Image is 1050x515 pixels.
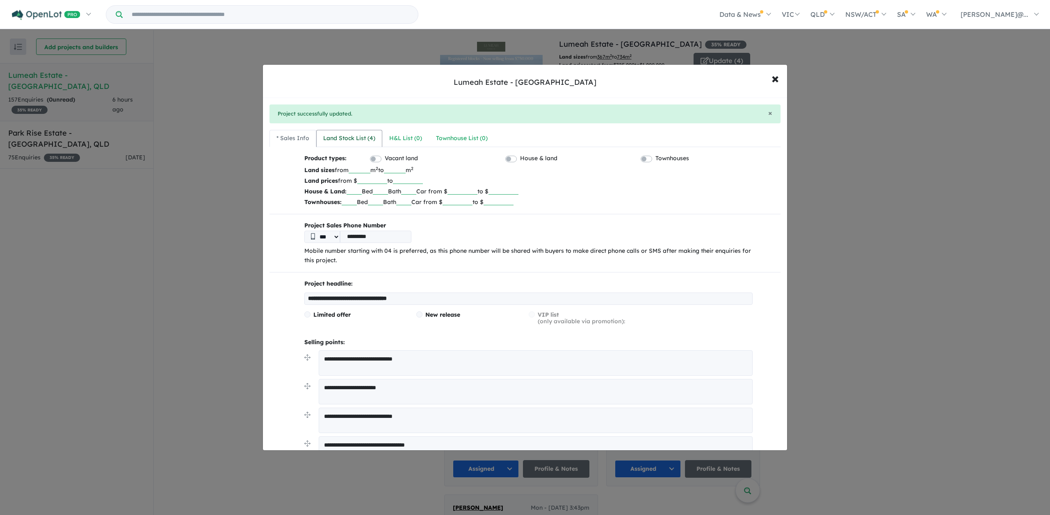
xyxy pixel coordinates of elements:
p: from $ to [304,175,753,186]
b: Land sizes [304,166,335,174]
b: Product types: [304,154,347,165]
div: Land Stock List ( 4 ) [323,134,375,143]
img: Openlot PRO Logo White [12,10,80,20]
img: drag.svg [304,354,310,361]
div: Townhouse List ( 0 ) [436,134,488,143]
sup: 2 [376,166,378,171]
label: Vacant land [385,154,418,163]
span: New release [425,311,460,318]
b: House & Land: [304,188,347,195]
b: Project Sales Phone Number [304,221,753,231]
button: Close [768,109,772,117]
b: Land prices [304,177,338,184]
img: drag.svg [304,440,310,447]
span: × [768,108,772,118]
p: Mobile number starting with 04 is preferred, as this phone number will be shared with buyers to m... [304,246,753,266]
label: Townhouses [655,154,689,163]
div: H&L List ( 0 ) [389,134,422,143]
b: Townhouses: [304,198,342,206]
img: drag.svg [304,383,310,389]
span: × [772,69,779,87]
div: Lumeah Estate - [GEOGRAPHIC_DATA] [454,77,596,88]
div: Project successfully updated. [269,104,781,123]
input: Try estate name, suburb, builder or developer [124,6,416,23]
p: Bed Bath Car from $ to $ [304,197,753,207]
label: House & land [520,154,557,163]
img: Phone icon [311,233,315,240]
span: [PERSON_NAME]@... [961,10,1028,18]
sup: 2 [411,166,413,171]
p: from m to m [304,165,753,175]
div: * Sales Info [276,134,309,143]
img: drag.svg [304,412,310,418]
p: Selling points: [304,338,753,347]
span: Limited offer [313,311,351,318]
p: Bed Bath Car from $ to $ [304,186,753,197]
p: Project headline: [304,279,753,289]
